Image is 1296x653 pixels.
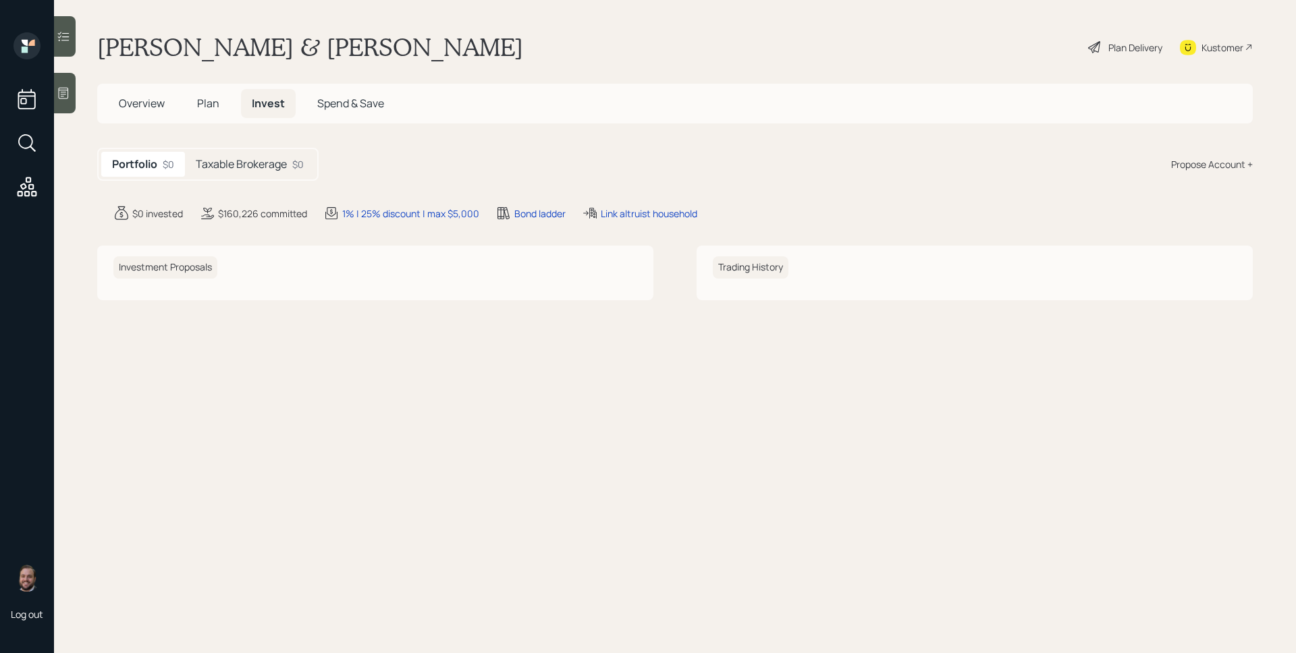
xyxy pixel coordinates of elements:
[601,206,697,221] div: Link altruist household
[196,158,287,171] h5: Taxable Brokerage
[11,608,43,621] div: Log out
[342,206,479,221] div: 1% | 25% discount | max $5,000
[113,256,217,279] h6: Investment Proposals
[252,96,285,111] span: Invest
[132,206,183,221] div: $0 invested
[292,157,304,171] div: $0
[97,32,523,62] h1: [PERSON_NAME] & [PERSON_NAME]
[112,158,157,171] h5: Portfolio
[13,565,40,592] img: james-distasi-headshot.png
[514,206,566,221] div: Bond ladder
[163,157,174,171] div: $0
[1108,40,1162,55] div: Plan Delivery
[119,96,165,111] span: Overview
[218,206,307,221] div: $160,226 committed
[317,96,384,111] span: Spend & Save
[1171,157,1253,171] div: Propose Account +
[713,256,788,279] h6: Trading History
[1201,40,1243,55] div: Kustomer
[197,96,219,111] span: Plan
